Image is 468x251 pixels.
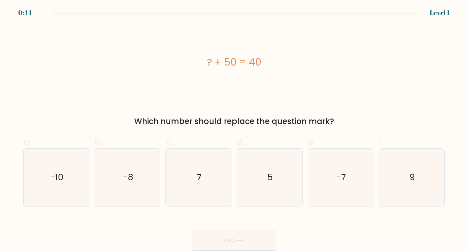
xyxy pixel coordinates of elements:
[267,171,273,183] text: 5
[430,8,450,18] div: Level 1
[23,135,31,148] span: a.
[95,135,102,148] span: b.
[192,230,276,251] button: Next
[18,8,32,18] div: 0:44
[197,171,201,183] text: 7
[237,135,244,148] span: d.
[50,171,63,183] text: -10
[336,171,346,183] text: -7
[409,171,415,183] text: 9
[123,171,133,183] text: -8
[27,116,441,127] div: Which number should replace the question mark?
[23,55,445,69] div: ? + 50 = 40
[165,135,173,148] span: c.
[379,135,383,148] span: f.
[308,135,315,148] span: e.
